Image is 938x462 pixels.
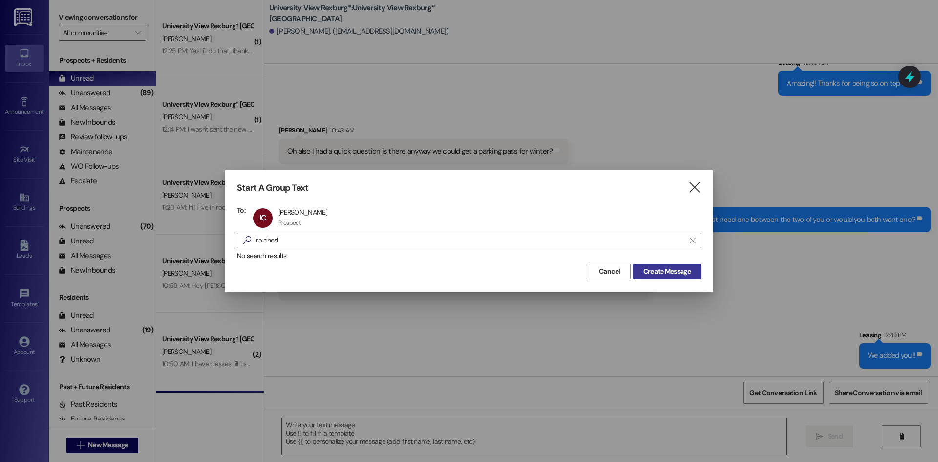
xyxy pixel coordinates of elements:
h3: Start A Group Text [237,182,308,194]
div: [PERSON_NAME] [278,208,327,217]
i:  [690,237,695,244]
span: IC [259,213,266,223]
div: Prospect [278,219,301,227]
input: Search for any contact or apartment [255,234,685,247]
div: No search results [237,251,701,261]
button: Create Message [633,264,701,279]
button: Clear text [685,233,701,248]
i:  [239,235,255,245]
span: Create Message [643,266,691,277]
h3: To: [237,206,246,215]
span: Cancel [599,266,620,277]
button: Cancel [589,264,631,279]
i:  [688,182,701,193]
